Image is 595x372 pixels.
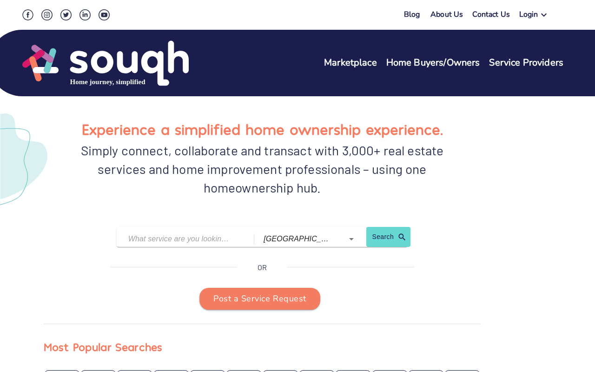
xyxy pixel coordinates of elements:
[264,232,331,246] input: Which city?
[99,9,110,20] img: Youtube Social Icon
[79,9,91,20] img: LinkedIn Social Icon
[199,288,320,310] button: Post a Service Request
[489,56,563,70] a: Service Providers
[128,232,231,246] input: What service are you looking for?
[386,56,480,70] a: Home Buyers/Owners
[80,141,444,197] div: Simply connect, collaborate and transact with 3,000+ real estate services and home improvement pr...
[213,292,306,306] span: Post a Service Request
[82,117,443,141] h1: Experience a simplified home ownership experience.
[519,9,538,23] div: Login
[472,9,510,23] a: Contact Us
[404,9,420,20] a: Blog
[41,9,53,20] img: Instagram Social Icon
[345,232,358,246] button: Open
[60,9,72,20] img: Twitter Social Icon
[430,9,463,23] a: About Us
[44,338,162,356] div: Most Popular Searches
[324,56,377,70] a: Marketplace
[258,262,267,273] p: OR
[22,9,33,20] img: Facebook Social Icon
[22,40,189,87] img: Souqh Logo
